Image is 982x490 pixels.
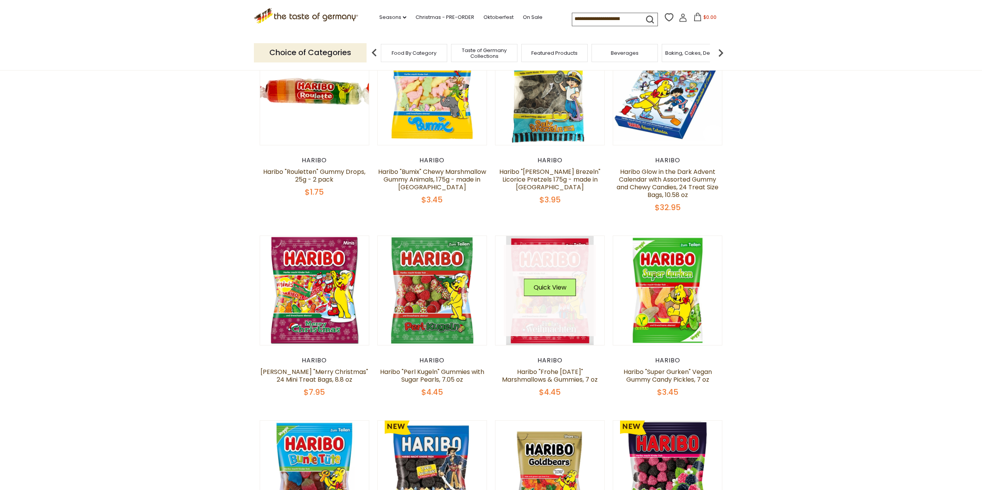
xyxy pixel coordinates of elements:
div: Haribo [613,157,723,164]
a: Seasons [379,13,406,22]
p: Choice of Categories [254,43,367,62]
a: Beverages [611,50,639,56]
img: Haribo [495,236,605,345]
div: Haribo [613,357,723,364]
a: Haribo "Frohe [DATE]" Marshmallows & Gummies, 7 oz [502,367,598,384]
span: $3.45 [421,194,443,205]
a: [PERSON_NAME] "Merry Christmas" 24 Mini Treat Bags, 8.8 oz [260,367,368,384]
span: $0.00 [703,14,717,20]
img: next arrow [713,45,728,61]
div: Haribo [495,357,605,364]
span: $7.95 [304,387,325,397]
div: Haribo [377,157,487,164]
a: Haribo Glow in the Dark Advent Calendar with Assorted Gummy and Chewy Candies, 24 Treat Size Bags... [617,167,718,199]
img: previous arrow [367,45,382,61]
img: Haribo [378,236,487,345]
a: On Sale [523,13,543,22]
span: $3.45 [657,387,678,397]
span: $32.95 [655,202,681,213]
a: Haribo "Super Gurken" Vegan Gummy Candy Pickles, 7 oz [624,367,712,384]
a: Food By Category [392,50,436,56]
img: Haribo [378,36,487,145]
span: $4.45 [421,387,443,397]
div: Haribo [260,157,370,164]
div: Haribo [260,357,370,364]
a: Haribo "[PERSON_NAME] Brezeln" Licorice Pretzels 175g - made in [GEOGRAPHIC_DATA] [499,167,600,192]
a: Baking, Cakes, Desserts [665,50,725,56]
span: $4.45 [539,387,561,397]
img: Haribo [495,36,605,145]
a: Haribo "Bumix" Chewy Marshmallow Gummy Animals, 175g - made in [GEOGRAPHIC_DATA] [378,167,486,192]
img: Haribo [260,236,369,345]
img: Haribo [613,236,722,345]
a: Haribo "Rouletten" Gummy Drops, 25g - 2 pack [263,167,365,184]
span: $3.95 [539,194,561,205]
a: Taste of Germany Collections [453,47,515,59]
img: Haribo [260,36,369,145]
button: Quick View [524,279,576,296]
a: Featured Products [531,50,578,56]
a: Haribo "Perl Kugeln" Gummies with Sugar Pearls, 7.05 oz [380,367,484,384]
div: Haribo [495,157,605,164]
div: Haribo [377,357,487,364]
a: Christmas - PRE-ORDER [416,13,474,22]
a: Oktoberfest [483,13,514,22]
img: Haribo [613,36,722,145]
span: $1.75 [305,187,324,197]
button: $0.00 [689,13,722,24]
